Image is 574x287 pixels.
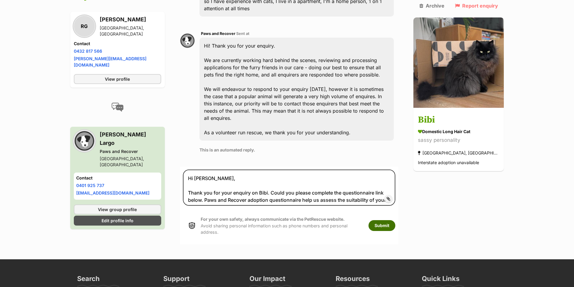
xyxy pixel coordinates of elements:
h3: Quick Links [422,274,460,286]
img: Paws and Recover profile pic [180,33,195,48]
h3: [PERSON_NAME] [100,15,161,24]
strong: For your own safety, always communicate via the PetRescue website. [201,217,345,222]
h3: Search [77,274,100,286]
div: Hi! Thank you for your enquiry. We are currently working hard behind the scenes, reviewing and pr... [199,38,394,141]
img: Paws and Recover profile pic [74,130,95,151]
a: 0432 817 566 [74,48,102,54]
div: Domestic Long Hair Cat [418,129,499,135]
button: Submit [369,220,395,231]
a: Archive [419,3,444,8]
span: View group profile [98,206,137,213]
p: This is an automated reply. [199,147,394,153]
h3: Our Impact [249,274,285,286]
a: Bibi Domestic Long Hair Cat sassy personality [GEOGRAPHIC_DATA], [GEOGRAPHIC_DATA] Interstate ado... [413,109,504,171]
span: View profile [105,76,130,82]
img: Bibi [413,17,504,108]
h4: Contact [76,175,159,181]
a: 0401 925 737 [76,183,104,188]
div: [GEOGRAPHIC_DATA], [GEOGRAPHIC_DATA] [100,25,161,37]
p: Avoid sharing personal information such as phone numbers and personal address. [201,216,362,235]
div: [GEOGRAPHIC_DATA], [GEOGRAPHIC_DATA] [100,156,161,168]
img: conversation-icon-4a6f8262b818ee0b60e3300018af0b2d0b884aa5de6e9bcb8d3d4eeb1a70a7c4.svg [111,103,124,112]
a: View profile [74,74,161,84]
a: Report enquiry [455,3,498,8]
h3: Support [163,274,190,286]
a: View group profile [74,204,161,214]
div: sassy personality [418,136,499,145]
span: Paws and Recover [201,31,235,36]
a: Edit profile info [74,216,161,226]
h3: Bibi [418,114,499,127]
span: Sent at [236,31,249,36]
a: [EMAIL_ADDRESS][DOMAIN_NAME] [76,190,149,195]
h3: Resources [336,274,370,286]
a: [PERSON_NAME][EMAIL_ADDRESS][DOMAIN_NAME] [74,56,146,67]
span: Interstate adoption unavailable [418,160,479,165]
h4: Contact [74,41,161,47]
span: Edit profile info [102,217,133,224]
div: [GEOGRAPHIC_DATA], [GEOGRAPHIC_DATA] [418,149,499,157]
div: Paws and Recover [100,148,161,154]
h3: [PERSON_NAME] Largo [100,130,161,147]
div: RG [74,16,95,37]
